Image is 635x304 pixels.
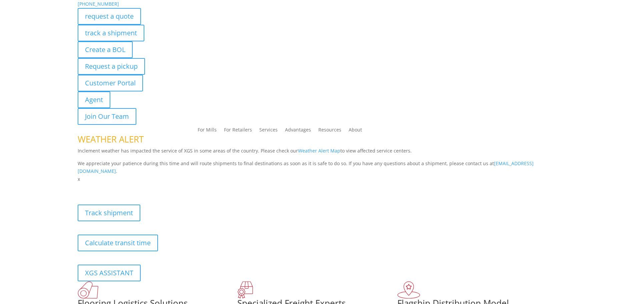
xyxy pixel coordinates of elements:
a: Services [259,127,278,135]
a: About [349,127,362,135]
a: For Mills [198,127,217,135]
a: Calculate transit time [78,235,158,251]
a: [PHONE_NUMBER] [78,1,119,7]
a: Resources [318,127,341,135]
a: For Retailers [224,127,252,135]
a: track a shipment [78,25,144,41]
a: Track shipment [78,205,140,221]
b: Visibility, transparency, and control for your entire supply chain. [78,184,226,191]
a: Customer Portal [78,75,143,91]
p: Inclement weather has impacted the service of XGS in some areas of the country. Please check our ... [78,147,558,160]
a: XGS ASSISTANT [78,265,141,281]
img: xgs-icon-total-supply-chain-intelligence-red [78,281,98,299]
a: Join Our Team [78,108,136,125]
a: Request a pickup [78,58,145,75]
a: Advantages [285,127,311,135]
img: xgs-icon-flagship-distribution-model-red [397,281,420,299]
a: Create a BOL [78,41,133,58]
img: xgs-icon-focused-on-flooring-red [237,281,253,299]
a: request a quote [78,8,141,25]
span: WEATHER ALERT [78,133,144,145]
p: We appreciate your patience during this time and will route shipments to final destinations as so... [78,160,558,176]
a: Agent [78,91,110,108]
a: Weather Alert Map [298,147,340,154]
p: x [78,175,558,183]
